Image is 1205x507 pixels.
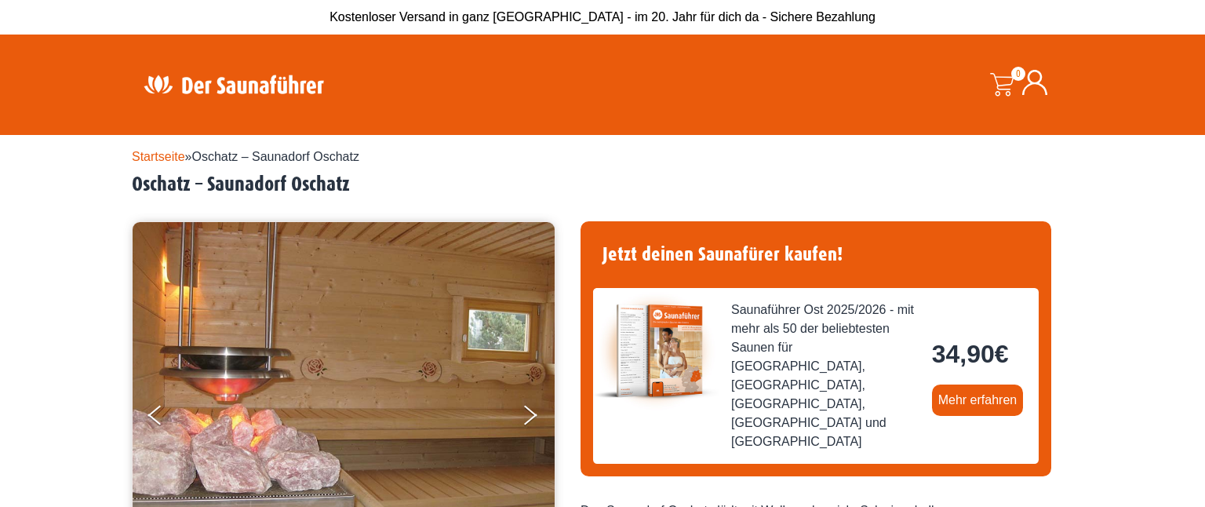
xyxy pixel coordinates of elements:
[329,10,876,24] span: Kostenloser Versand in ganz [GEOGRAPHIC_DATA] - im 20. Jahr für dich da - Sichere Bezahlung
[132,173,1073,197] h2: Oschatz – Saunadorf Oschatz
[593,234,1039,275] h4: Jetzt deinen Saunafürer kaufen!
[132,150,359,163] span: »
[1011,67,1025,81] span: 0
[192,150,359,163] span: Oschatz – Saunadorf Oschatz
[521,399,560,438] button: Next
[932,340,1009,368] bdi: 34,90
[932,385,1024,416] a: Mehr erfahren
[593,288,719,414] img: der-saunafuehrer-2025-ost.jpg
[148,399,187,438] button: Previous
[995,340,1009,368] span: €
[132,150,185,163] a: Startseite
[731,301,919,451] span: Saunaführer Ost 2025/2026 - mit mehr als 50 der beliebtesten Saunen für [GEOGRAPHIC_DATA], [GEOGR...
